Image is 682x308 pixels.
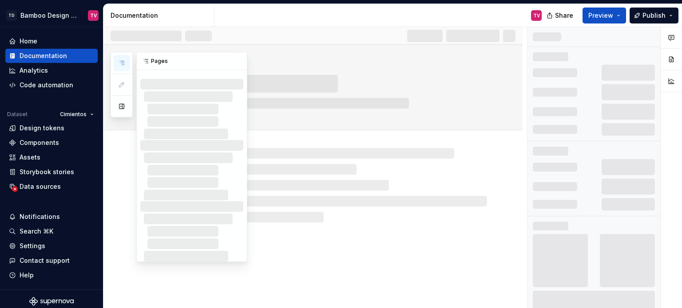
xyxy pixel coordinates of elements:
div: Pages [137,52,247,70]
a: Components [5,136,98,150]
span: Preview [588,11,613,20]
div: TV [90,12,97,19]
div: Home [20,37,37,46]
div: Search ⌘K [20,227,53,236]
div: Dataset [7,111,28,118]
div: Storybook stories [20,168,74,176]
div: Data sources [20,182,61,191]
div: Settings [20,242,45,250]
div: Components [20,138,59,147]
button: Help [5,268,98,282]
div: Documentation [20,51,67,60]
a: Storybook stories [5,165,98,179]
a: Code automation [5,78,98,92]
div: Analytics [20,66,48,75]
div: TD [6,10,17,21]
div: Documentation [111,11,210,20]
span: Cimientos [60,111,87,118]
a: Documentation [5,49,98,63]
div: Bamboo Design System [20,11,77,20]
span: Share [555,11,573,20]
span: Publish [642,11,666,20]
div: Notifications [20,212,60,221]
a: Home [5,34,98,48]
a: Analytics [5,63,98,78]
a: Data sources [5,179,98,194]
a: Design tokens [5,121,98,135]
button: Publish [630,8,678,23]
button: Cimientos [56,108,98,121]
div: Assets [20,153,40,162]
button: Contact support [5,253,98,268]
a: Assets [5,150,98,164]
button: Notifications [5,210,98,224]
div: Code automation [20,81,73,90]
svg: Supernova Logo [29,297,74,306]
div: TV [533,12,540,19]
button: Preview [583,8,626,23]
a: Settings [5,239,98,253]
div: Contact support [20,256,70,265]
button: Search ⌘K [5,224,98,238]
button: Share [542,8,579,23]
div: Help [20,271,34,280]
div: Design tokens [20,124,64,133]
button: TDBamboo Design SystemTV [2,6,101,25]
